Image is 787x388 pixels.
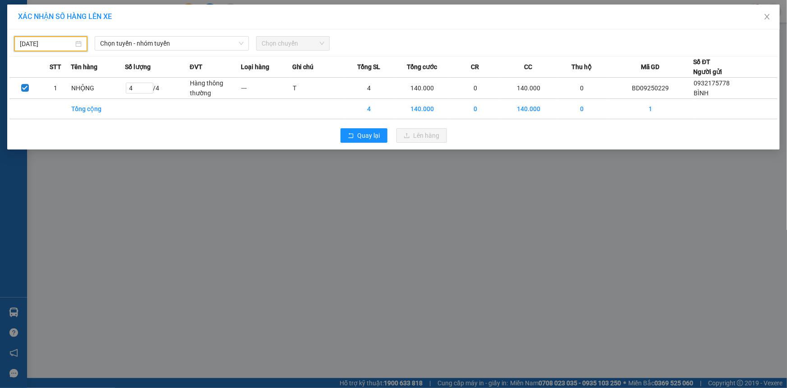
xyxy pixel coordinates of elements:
[501,78,557,99] td: 140.000
[450,99,501,119] td: 0
[755,5,780,30] button: Close
[18,12,112,21] span: XÁC NHẬN SỐ HÀNG LÊN XE
[556,78,608,99] td: 0
[125,78,190,99] td: / 4
[20,39,74,49] input: 13/09/2025
[764,13,771,20] span: close
[241,62,269,72] span: Loại hàng
[86,41,127,47] span: 07:47:12 [DATE]
[694,79,730,87] span: 0932175778
[694,89,709,97] span: BÌNH
[23,14,73,48] strong: CÔNG TY TNHH [GEOGRAPHIC_DATA] 214 QL13 - P.26 - Q.BÌNH THẠNH - TP HCM 1900888606
[341,128,387,143] button: rollbackQuay lại
[571,62,592,72] span: Thu hộ
[31,54,105,61] strong: BIÊN NHẬN GỬI HÀNG HOÁ
[91,34,127,41] span: BD09250229
[190,62,203,72] span: ĐVT
[343,78,395,99] td: 4
[471,62,479,72] span: CR
[501,99,557,119] td: 140.000
[239,41,244,46] span: down
[31,63,61,68] span: PV Bình Dương
[348,132,354,140] span: rollback
[100,37,244,50] span: Chọn tuyến - nhóm tuyến
[91,63,125,73] span: PV [PERSON_NAME]
[262,37,324,50] span: Chọn chuyến
[396,128,447,143] button: uploadLên hàng
[450,78,501,99] td: 0
[358,131,380,140] span: Quay lại
[694,57,723,77] div: Số ĐT Người gửi
[190,78,241,99] td: Hàng thông thường
[9,20,21,43] img: logo
[343,99,395,119] td: 4
[292,78,344,99] td: T
[241,78,292,99] td: ---
[292,62,314,72] span: Ghi chú
[641,62,660,72] span: Mã GD
[608,78,694,99] td: BD09250229
[357,62,380,72] span: Tổng SL
[608,99,694,119] td: 1
[395,78,450,99] td: 140.000
[395,99,450,119] td: 140.000
[556,99,608,119] td: 0
[407,62,437,72] span: Tổng cước
[9,63,18,76] span: Nơi gửi:
[69,63,83,76] span: Nơi nhận:
[525,62,533,72] span: CC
